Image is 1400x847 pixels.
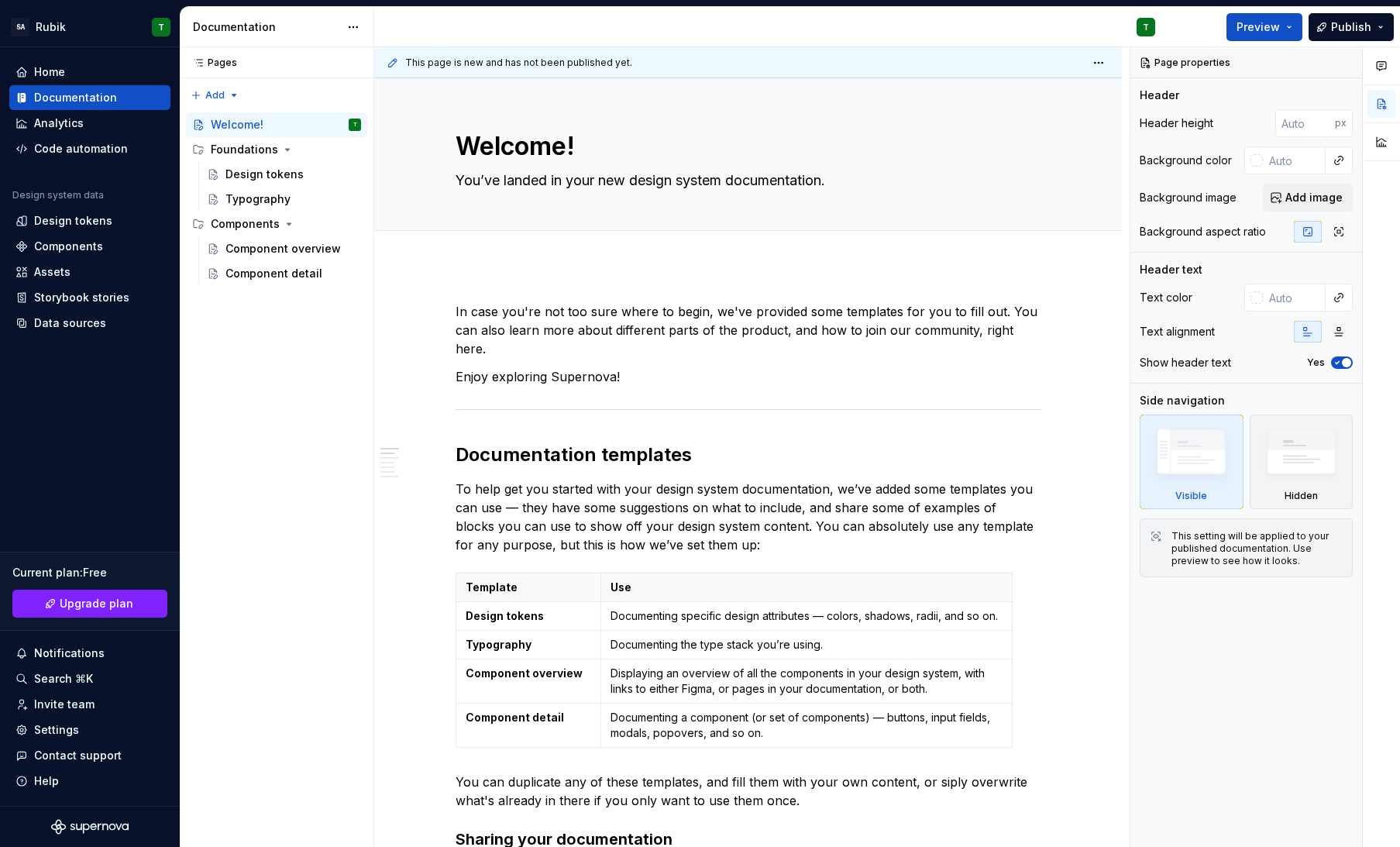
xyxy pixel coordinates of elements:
span: Add [205,89,225,102]
label: Yes [1307,356,1325,369]
textarea: Welcome! [452,128,1038,165]
div: Components [186,212,367,236]
div: Design system data [12,189,104,201]
div: SA [11,18,29,36]
div: Component overview [225,241,341,257]
div: Components [211,216,280,232]
p: Documenting specific design attributes — colors, shadows, radii, and so on. [611,608,1003,624]
div: Invite team [34,697,95,712]
div: This setting will be applied to your published documentation. Use preview to see how it looks. [1171,530,1343,567]
p: Displaying an overview of all the components in your design system, with links to either Figma, o... [611,666,1003,697]
a: Data sources [9,311,170,336]
div: Notifications [34,646,105,661]
p: px [1335,117,1347,129]
div: Page tree [186,112,367,286]
a: Assets [9,260,170,284]
input: Auto [1275,109,1335,137]
p: Enjoy exploring Supernova! [456,367,1041,386]
textarea: You’ve landed in your new design system documentation. [452,168,1038,193]
span: Publish [1331,19,1371,35]
button: Add image [1263,184,1353,212]
p: Use [611,580,1003,595]
div: T [158,21,164,33]
button: Notifications [9,641,170,666]
div: Background color [1140,153,1232,168]
a: Analytics [9,111,170,136]
button: Publish [1309,13,1394,41]
button: Preview [1226,13,1302,41]
div: Hidden [1250,415,1354,509]
div: Visible [1175,490,1207,502]
span: This page is new and has not been published yet. [405,57,632,69]
div: Documentation [193,19,339,35]
div: Component detail [225,266,322,281]
a: Documentation [9,85,170,110]
a: Invite team [9,692,170,717]
div: Typography [225,191,291,207]
div: Background image [1140,190,1237,205]
a: Upgrade plan [12,590,167,618]
a: Settings [9,718,170,742]
span: Add image [1285,190,1343,205]
p: Documenting a component (or set of components) — buttons, input fields, modals, popovers, and so on. [611,710,1003,741]
p: To help get you started with your design system documentation, we’ve added some templates you can... [456,480,1041,554]
div: Design tokens [225,167,304,182]
a: Components [9,234,170,259]
div: Side navigation [1140,393,1225,408]
button: Add [186,84,244,106]
div: Analytics [34,115,84,131]
div: Storybook stories [34,290,129,305]
strong: Typography [466,638,531,651]
a: Typography [201,187,367,212]
div: Contact support [34,748,122,763]
a: Design tokens [9,208,170,233]
div: Header [1140,88,1179,103]
div: Show header text [1140,355,1231,370]
span: Preview [1237,19,1280,35]
p: In case you're not too sure where to begin, we've provided some templates for you to fill out. Yo... [456,302,1041,358]
div: T [1143,21,1149,33]
div: Header height [1140,115,1213,131]
div: Design tokens [34,213,112,229]
button: Search ⌘K [9,666,170,691]
div: Assets [34,264,71,280]
button: Contact support [9,743,170,768]
p: Template [466,580,591,595]
input: Auto [1263,146,1326,174]
div: Text color [1140,290,1192,305]
a: Storybook stories [9,285,170,310]
strong: Design tokens [466,609,544,622]
div: Foundations [211,142,278,157]
input: Auto [1263,284,1326,312]
div: Documentation [34,90,117,105]
a: Supernova Logo [51,819,129,835]
strong: Component overview [466,666,583,680]
div: Welcome! [211,117,263,133]
div: Foundations [186,137,367,162]
h2: Documentation templates [456,442,1041,467]
div: Background aspect ratio [1140,224,1266,239]
a: Code automation [9,136,170,161]
strong: Component detail [466,711,564,724]
a: Component detail [201,261,367,286]
div: Data sources [34,315,106,331]
div: Text alignment [1140,324,1215,339]
div: T [353,117,357,133]
a: Home [9,60,170,84]
div: Rubik [36,19,66,35]
button: SARubikT [3,10,177,43]
div: Hidden [1285,490,1318,502]
div: Code automation [34,141,128,157]
a: Component overview [201,236,367,261]
div: Header text [1140,262,1202,277]
span: Upgrade plan [60,596,133,611]
a: Design tokens [201,162,367,187]
button: Help [9,769,170,794]
div: Home [34,64,65,80]
div: Current plan : Free [12,565,167,580]
a: Welcome!T [186,112,367,137]
div: Search ⌘K [34,671,93,687]
p: You can duplicate any of these templates, and fill them with your own content, or siply overwrite... [456,773,1041,810]
div: Help [34,773,59,789]
p: Documenting the type stack you’re using. [611,637,1003,652]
